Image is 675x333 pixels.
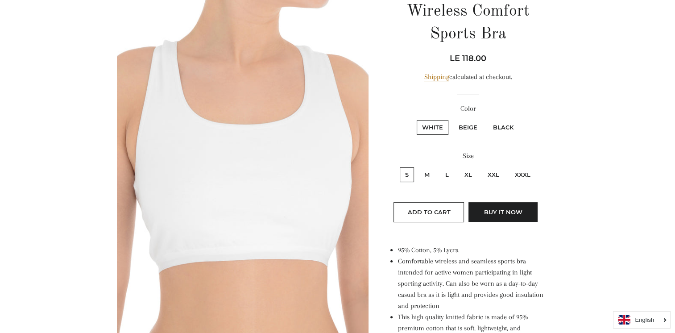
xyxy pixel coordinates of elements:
[389,103,547,114] label: Color
[468,202,538,222] button: Buy it now
[509,167,536,182] label: XXXL
[400,167,414,182] label: S
[450,54,486,63] span: LE 118.00
[417,120,448,135] label: White
[407,208,450,216] span: Add to Cart
[398,256,547,312] li: Comfortable wireless and seamless sports bra intended for active women participating in light spo...
[459,167,477,182] label: XL
[453,120,483,135] label: Beige
[393,202,464,222] button: Add to Cart
[424,73,449,81] a: Shipping
[488,120,519,135] label: Black
[618,315,666,325] a: English
[440,167,454,182] label: L
[389,150,547,162] label: Size
[398,246,458,254] span: 95% Cotton, 5% Lycra
[389,71,547,83] div: calculated at checkout.
[419,167,435,182] label: M
[482,167,505,182] label: XXL
[635,317,654,323] i: English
